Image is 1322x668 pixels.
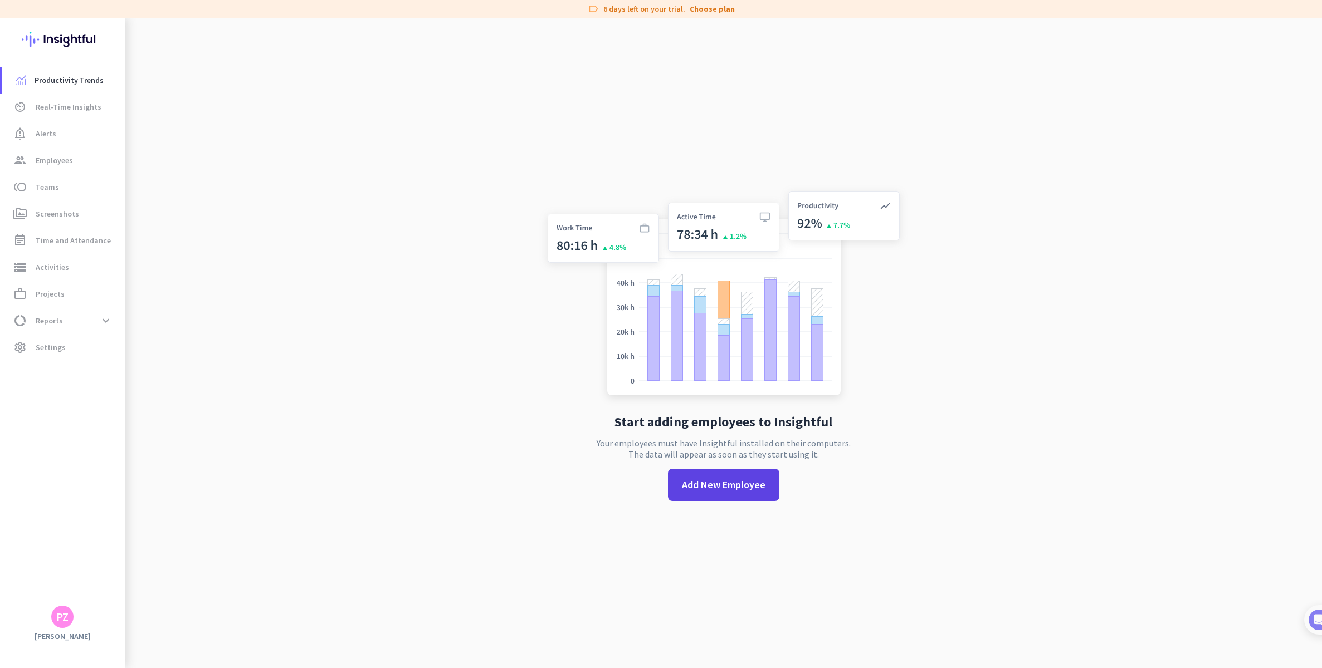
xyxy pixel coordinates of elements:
span: Screenshots [36,207,79,220]
img: no-search-results [539,185,908,406]
i: perm_media [13,207,27,220]
i: work_outline [13,287,27,301]
span: Real-Time Insights [36,100,101,114]
a: storageActivities [2,254,125,281]
a: av_timerReal-Time Insights [2,94,125,120]
a: groupEmployees [2,147,125,174]
i: toll [13,180,27,194]
p: Your employees must have Insightful installed on their computers. The data will appear as soon as... [597,438,851,460]
span: Projects [36,287,65,301]
a: event_noteTime and Attendance [2,227,125,254]
span: Settings [36,341,66,354]
a: tollTeams [2,174,125,200]
i: notification_important [13,127,27,140]
button: Add New Employee [668,469,779,501]
span: Alerts [36,127,56,140]
i: storage [13,261,27,274]
i: data_usage [13,314,27,327]
span: Add New Employee [682,478,765,492]
i: av_timer [13,100,27,114]
a: menu-itemProductivity Trends [2,67,125,94]
a: work_outlineProjects [2,281,125,307]
span: Time and Attendance [36,234,111,247]
i: group [13,154,27,167]
a: notification_importantAlerts [2,120,125,147]
a: Choose plan [690,3,735,14]
a: settingsSettings [2,334,125,361]
span: Productivity Trends [35,73,104,87]
img: menu-item [16,75,26,85]
a: perm_mediaScreenshots [2,200,125,227]
span: Teams [36,180,59,194]
a: data_usageReportsexpand_more [2,307,125,334]
i: label [588,3,599,14]
i: settings [13,341,27,354]
i: event_note [13,234,27,247]
span: Reports [36,314,63,327]
span: Activities [36,261,69,274]
button: expand_more [96,311,116,331]
span: Employees [36,154,73,167]
div: PZ [56,611,69,622]
h2: Start adding employees to Insightful [614,415,832,429]
img: Insightful logo [22,18,103,61]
